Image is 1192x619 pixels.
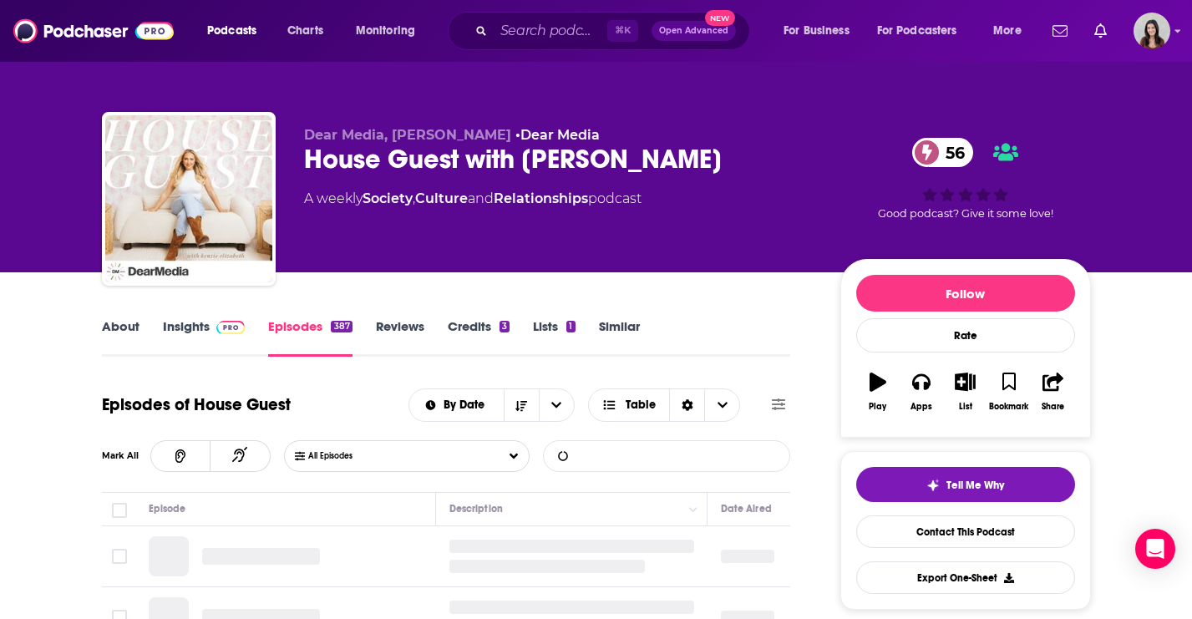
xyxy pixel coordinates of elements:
button: open menu [772,18,870,44]
button: Open AdvancedNew [652,21,736,41]
span: Table [626,399,656,411]
div: Description [449,499,503,519]
button: Export One-Sheet [856,561,1075,594]
span: Open Advanced [659,27,728,35]
span: 56 [929,138,973,167]
button: Apps [900,362,943,422]
span: More [993,19,1022,43]
button: List [943,362,987,422]
span: , [413,190,415,206]
div: Rate [856,318,1075,353]
button: open menu [409,399,504,411]
a: InsightsPodchaser Pro [163,318,246,357]
button: Choose List Listened [284,440,530,472]
a: Reviews [376,318,424,357]
a: Credits3 [448,318,510,357]
div: List [959,402,972,412]
div: Share [1042,402,1064,412]
img: tell me why sparkle [926,479,940,492]
img: Podchaser - Follow, Share and Rate Podcasts [13,15,174,47]
div: 1 [566,321,575,332]
div: Apps [910,402,932,412]
h2: Choose List sort [408,388,575,422]
span: ⌘ K [607,20,638,42]
div: Play [869,402,886,412]
a: Dear Media [520,127,600,143]
span: For Business [784,19,850,43]
button: open menu [195,18,278,44]
a: Society [363,190,413,206]
span: Logged in as ZenoCuisinart [1134,13,1170,49]
img: House Guest with Kenzie Elizabeth [105,115,272,282]
div: Search podcasts, credits, & more... [464,12,766,50]
button: open menu [539,389,574,421]
span: Monitoring [356,19,415,43]
span: Charts [287,19,323,43]
a: 56 [912,138,973,167]
button: Share [1031,362,1074,422]
span: Toggle select row [112,549,127,564]
div: Date Aired [721,499,772,519]
button: open menu [344,18,437,44]
a: Show notifications dropdown [1046,17,1074,45]
span: For Podcasters [877,19,957,43]
a: Episodes387 [268,318,352,357]
span: Tell Me Why [946,479,1004,492]
button: tell me why sparkleTell Me Why [856,467,1075,502]
div: A weekly podcast [304,189,642,209]
div: 387 [331,321,352,332]
button: open menu [866,18,981,44]
span: Dear Media, [PERSON_NAME] [304,127,511,143]
img: Podchaser Pro [216,321,246,334]
a: Show notifications dropdown [1088,17,1113,45]
a: Relationships [494,190,588,206]
button: Follow [856,275,1075,312]
div: Bookmark [989,402,1028,412]
span: By Date [444,399,490,411]
button: Bookmark [987,362,1031,422]
span: and [468,190,494,206]
input: Search podcasts, credits, & more... [494,18,607,44]
h1: Episodes of House Guest [102,394,291,415]
div: Mark All [102,452,150,460]
a: Charts [276,18,333,44]
div: 3 [500,321,510,332]
button: Choose View [588,388,741,422]
a: Culture [415,190,468,206]
a: Similar [599,318,640,357]
a: Contact This Podcast [856,515,1075,548]
div: Sort Direction [669,389,704,421]
span: All Episodes [308,451,386,461]
a: About [102,318,139,357]
button: open menu [981,18,1042,44]
span: Good podcast? Give it some love! [878,207,1053,220]
div: Open Intercom Messenger [1135,529,1175,569]
span: New [705,10,735,26]
img: User Profile [1134,13,1170,49]
button: Column Actions [683,500,703,520]
button: Show profile menu [1134,13,1170,49]
div: Episode [149,499,186,519]
span: Podcasts [207,19,256,43]
div: 56Good podcast? Give it some love! [840,127,1091,231]
button: Play [856,362,900,422]
a: Lists1 [533,318,575,357]
button: Sort Direction [504,389,539,421]
span: • [515,127,600,143]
